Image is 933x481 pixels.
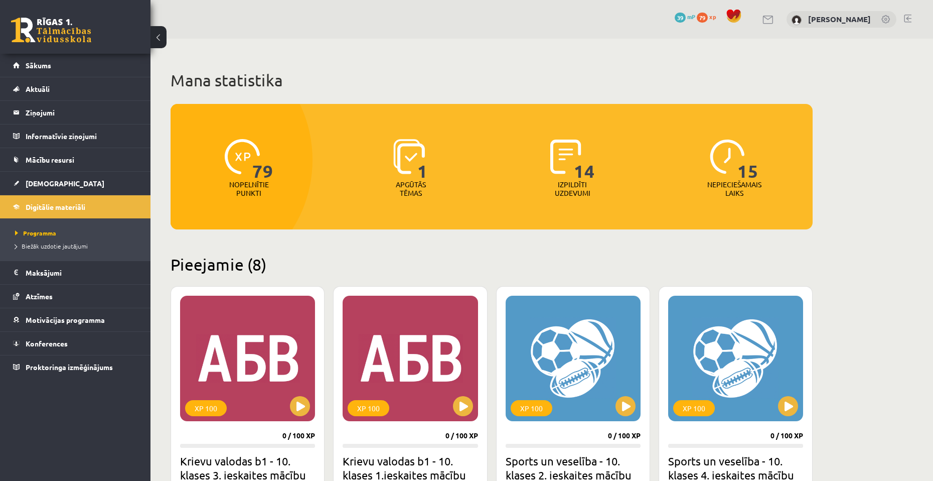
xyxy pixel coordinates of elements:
[26,292,53,301] span: Atzīmes
[15,242,140,251] a: Biežāk uzdotie jautājumi
[697,13,708,23] span: 79
[709,13,716,21] span: xp
[13,308,138,331] a: Motivācijas programma
[11,18,91,43] a: Rīgas 1. Tālmācības vidusskola
[13,54,138,77] a: Sākums
[13,332,138,355] a: Konferences
[417,139,428,180] span: 1
[225,139,260,174] img: icon-xp-0682a9bc20223a9ccc6f5883a126b849a74cddfe5390d2b41b4391c66f2066e7.svg
[393,139,425,174] img: icon-learned-topics-4a711ccc23c960034f471b6e78daf4a3bad4a20eaf4de84257b87e66633f6470.svg
[171,255,813,274] h2: Pieejamie (8)
[26,202,85,211] span: Digitālie materiāli
[252,139,273,180] span: 79
[13,195,138,218] a: Digitālie materiāli
[550,139,581,174] img: icon-completed-tasks-ad58ae20a441b2904462921112bc710f1caf180af7a3daa7317a5a94f2d26646.svg
[15,242,88,250] span: Biežāk uzdotie jautājumi
[15,229,56,237] span: Programma
[710,139,745,174] img: icon-clock-7be60019b62300814b6bd22b8e044499b485619524d84068768e800edab66f18.svg
[13,172,138,195] a: [DEMOGRAPHIC_DATA]
[574,139,595,180] span: 14
[26,155,74,164] span: Mācību resursi
[707,180,761,197] p: Nepieciešamais laiks
[511,400,552,416] div: XP 100
[26,101,138,124] legend: Ziņojumi
[13,148,138,171] a: Mācību resursi
[26,84,50,93] span: Aktuāli
[13,77,138,100] a: Aktuāli
[13,285,138,308] a: Atzīmes
[26,261,138,284] legend: Maksājumi
[229,180,269,197] p: Nopelnītie punkti
[26,61,51,70] span: Sākums
[675,13,686,23] span: 39
[687,13,695,21] span: mP
[737,139,758,180] span: 15
[26,339,68,348] span: Konferences
[26,315,105,324] span: Motivācijas programma
[348,400,389,416] div: XP 100
[26,363,113,372] span: Proktoringa izmēģinājums
[808,14,871,24] a: [PERSON_NAME]
[13,261,138,284] a: Maksājumi
[697,13,721,21] a: 79 xp
[792,15,802,25] img: Kristaps Zomerfelds
[675,13,695,21] a: 39 mP
[15,228,140,237] a: Programma
[171,70,813,90] h1: Mana statistika
[553,180,592,197] p: Izpildīti uzdevumi
[673,400,715,416] div: XP 100
[391,180,430,197] p: Apgūtās tēmas
[26,179,104,188] span: [DEMOGRAPHIC_DATA]
[26,125,138,148] legend: Informatīvie ziņojumi
[13,355,138,379] a: Proktoringa izmēģinājums
[13,101,138,124] a: Ziņojumi
[185,400,227,416] div: XP 100
[13,125,138,148] a: Informatīvie ziņojumi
